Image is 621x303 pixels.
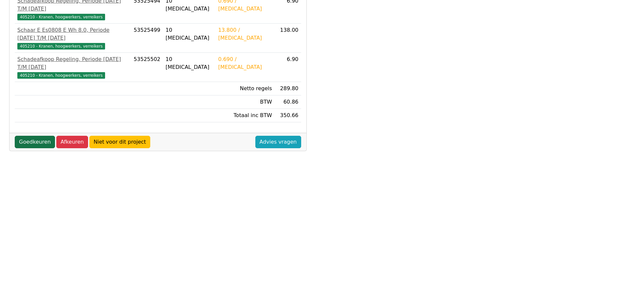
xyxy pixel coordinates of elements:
span: 405210 - Kranen, hoogwerkers, verreikers [17,72,105,79]
a: Schadeafkoop Regeling, Periode [DATE] T/M [DATE]405210 - Kranen, hoogwerkers, verreikers [17,55,128,79]
td: 60.86 [275,95,301,109]
div: 0.690 / [MEDICAL_DATA] [218,55,272,71]
a: Goedkeuren [15,136,55,148]
a: Niet voor dit project [89,136,150,148]
div: Schadeafkoop Regeling, Periode [DATE] T/M [DATE] [17,55,128,71]
td: 289.80 [275,82,301,95]
span: 405210 - Kranen, hoogwerkers, verreikers [17,43,105,50]
div: Schaar E Es0808 E Wh 8.0, Periode [DATE] T/M [DATE] [17,26,128,42]
span: 405210 - Kranen, hoogwerkers, verreikers [17,14,105,20]
div: 13.800 / [MEDICAL_DATA] [218,26,272,42]
td: BTW [215,95,274,109]
a: Schaar E Es0808 E Wh 8.0, Periode [DATE] T/M [DATE]405210 - Kranen, hoogwerkers, verreikers [17,26,128,50]
a: Advies vragen [255,136,301,148]
td: 138.00 [275,24,301,53]
td: 53525499 [131,24,163,53]
div: 10 [MEDICAL_DATA] [166,26,213,42]
td: Netto regels [215,82,274,95]
td: 53525502 [131,53,163,82]
div: 10 [MEDICAL_DATA] [166,55,213,71]
td: 6.90 [275,53,301,82]
td: 350.66 [275,109,301,122]
a: Afkeuren [56,136,88,148]
td: Totaal inc BTW [215,109,274,122]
